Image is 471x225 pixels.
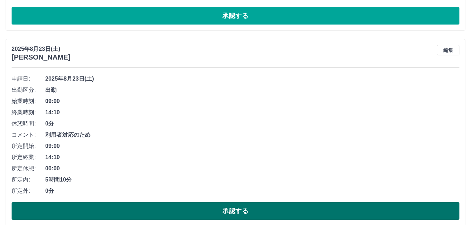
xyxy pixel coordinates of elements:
button: 承認する [12,202,459,220]
span: 所定休憩: [12,164,45,173]
span: 所定開始: [12,142,45,150]
span: 00:00 [45,164,459,173]
span: 2025年8月23日(土) [45,75,459,83]
span: 休憩時間: [12,120,45,128]
button: 承認する [12,7,459,25]
span: 0分 [45,120,459,128]
button: 編集 [437,45,459,55]
span: 所定外: [12,187,45,195]
span: 14:10 [45,153,459,162]
span: 09:00 [45,97,459,105]
span: 所定内: [12,176,45,184]
span: 5時間10分 [45,176,459,184]
span: コメント: [12,131,45,139]
span: 出勤 [45,86,459,94]
span: 終業時刻: [12,108,45,117]
span: 所定終業: [12,153,45,162]
span: 利用者対応のため [45,131,459,139]
span: 始業時刻: [12,97,45,105]
span: 0分 [45,187,459,195]
span: 申請日: [12,75,45,83]
span: 14:10 [45,108,459,117]
span: 09:00 [45,142,459,150]
h3: [PERSON_NAME] [12,53,70,61]
p: 2025年8月23日(土) [12,45,70,53]
span: 出勤区分: [12,86,45,94]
